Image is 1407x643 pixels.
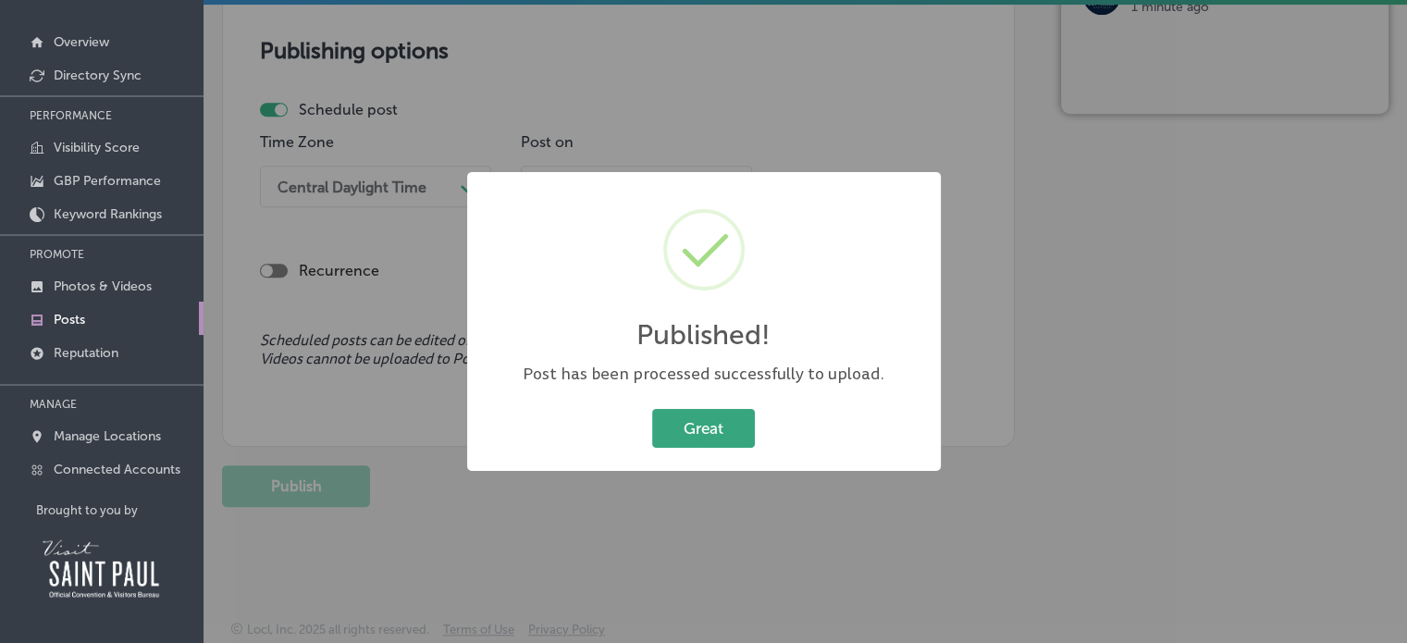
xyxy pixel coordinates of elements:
[54,68,142,83] p: Directory Sync
[652,409,755,447] button: Great
[54,140,140,155] p: Visibility Score
[54,312,85,328] p: Posts
[36,503,204,517] p: Brought to you by
[54,428,161,444] p: Manage Locations
[54,206,162,222] p: Keyword Rankings
[486,363,922,386] div: Post has been processed successfully to upload.
[36,532,166,604] img: Visit Saint Paul
[54,173,161,189] p: GBP Performance
[54,278,152,294] p: Photos & Videos
[54,462,180,477] p: Connected Accounts
[54,34,109,50] p: Overview
[636,318,771,352] h2: Published!
[54,345,118,361] p: Reputation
